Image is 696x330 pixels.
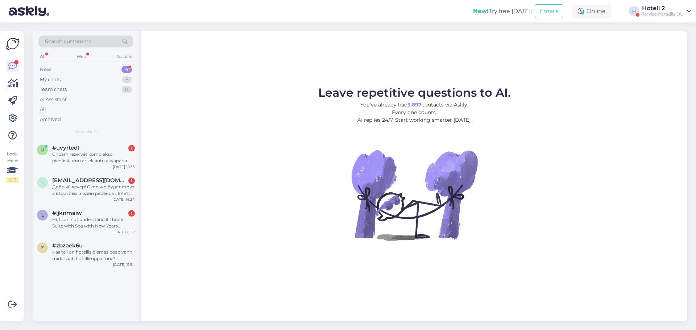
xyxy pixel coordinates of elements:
[318,85,511,100] span: Leave repetitive questions to AI.
[112,197,135,202] div: [DATE] 16:24
[349,130,480,260] img: No Chat active
[572,5,612,18] div: Online
[6,151,19,183] div: Look Here
[40,66,51,73] div: New
[318,101,511,124] p: You’ve already had contacts via Askly. Every one counts. AI replies 24/7. Start working smarter [...
[473,7,532,16] div: Try free [DATE]:
[52,145,80,151] span: #uvyrted1
[38,52,47,61] div: All
[52,151,135,164] div: Gribam rezervēt komplekso piedāvājumu ar iekļautu akvaparku un nakšņošanu 3 personām. Kā rezervēt?
[535,4,563,18] button: Emails
[52,177,128,184] span: lentsik20@mail.ru
[113,229,135,235] div: [DATE] 15:17
[113,164,135,170] div: [DATE] 16:33
[45,38,91,45] span: Search customers
[642,5,684,11] div: Hotell 2
[121,86,132,93] div: 0
[41,245,44,250] span: z
[40,96,67,103] div: AI Assistant
[41,147,44,153] span: u
[473,8,489,14] b: New!
[41,180,44,185] span: l
[6,37,20,51] img: Askly Logo
[128,145,135,151] div: 1
[40,116,61,123] div: Archived
[52,249,135,262] div: Kas teil on hotellis olemas beebivann, mida saab hotellituppa tuua?
[74,129,98,135] span: New chats
[642,5,692,17] a: Hotell 2Tervise Paradiis OÜ
[121,66,132,73] div: 4
[40,86,67,93] div: Team chats
[128,177,135,184] div: 1
[52,210,82,216] span: #ljknmaiw
[629,6,639,16] div: H
[407,101,422,108] b: 3,897
[52,184,135,197] div: Добрый вечер! Сколько будет стоит 2 взрослых и один ребенок ( 8лет) на 3 ночи с19 октября по 23 о...
[75,52,88,61] div: Web
[52,216,135,229] div: Hi, I can not understand if I book Suite with Spa with New Years package, if it will include my c...
[128,210,135,217] div: 1
[122,76,132,83] div: 5
[113,262,135,267] div: [DATE] 11:54
[41,212,44,218] span: l
[642,11,684,17] div: Tervise Paradiis OÜ
[40,76,61,83] div: My chats
[6,177,19,183] div: 0 / 3
[116,52,133,61] div: Socials
[40,106,46,113] div: All
[52,242,83,249] span: #zbzaek6u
